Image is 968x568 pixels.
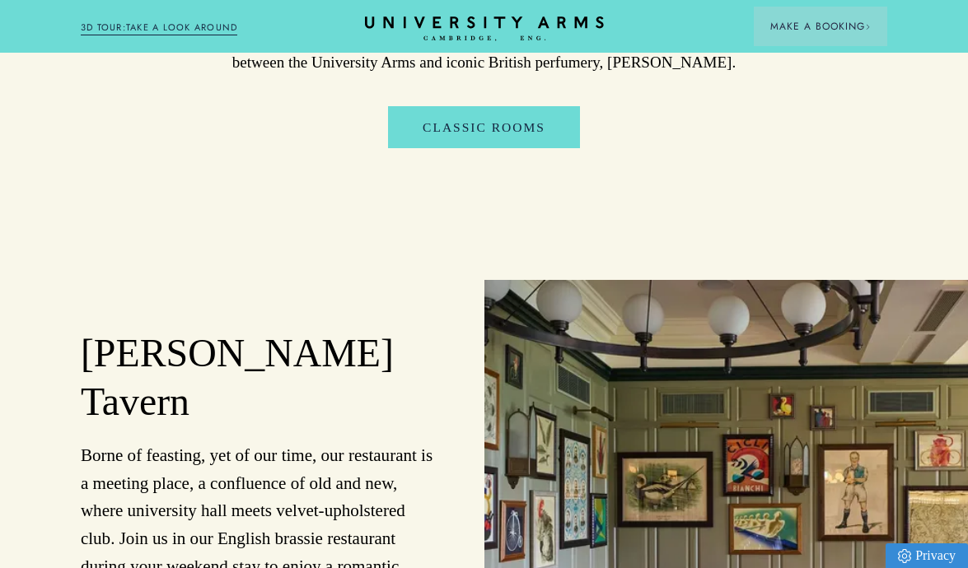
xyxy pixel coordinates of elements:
[865,24,871,30] img: Arrow icon
[898,549,911,563] img: Privacy
[770,19,871,34] span: Make a Booking
[365,16,604,42] a: Home
[754,7,887,46] button: Make a BookingArrow icon
[81,21,238,35] a: 3D TOUR:TAKE A LOOK AROUND
[388,106,580,148] a: Classic Rooms
[81,329,435,426] h2: [PERSON_NAME] Tavern
[886,543,968,568] a: Privacy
